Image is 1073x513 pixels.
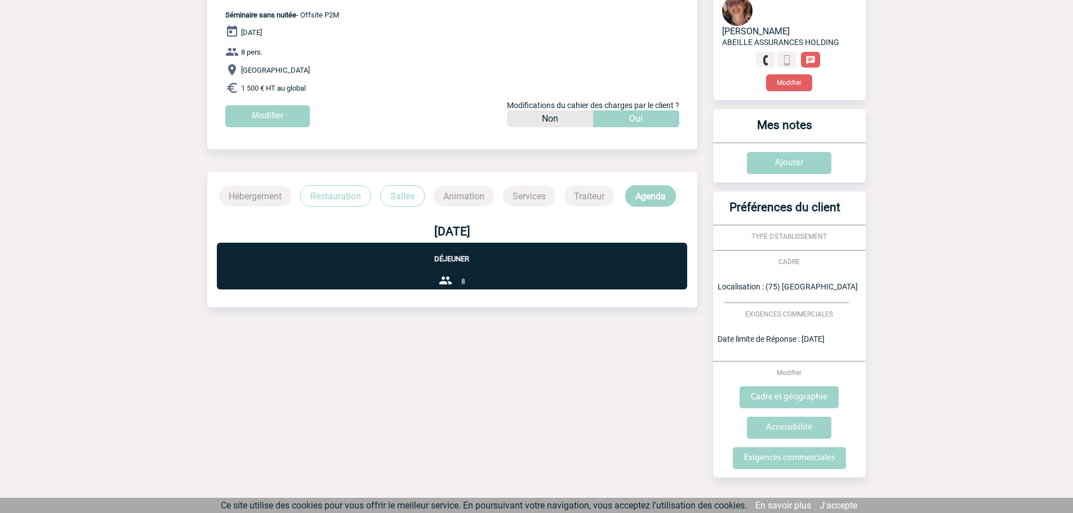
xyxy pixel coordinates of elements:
span: [PERSON_NAME] [722,26,790,37]
p: Services [503,186,555,206]
h3: Mes notes [718,118,852,142]
img: chat-24-px-w.png [805,55,816,65]
span: Modifications du cahier des charges par le client ? [507,101,679,110]
p: Animation [434,186,494,206]
img: portable.png [782,55,792,65]
span: Date limite de Réponse : [DATE] [718,334,825,344]
span: Séminaire sans nuitée [225,11,296,19]
span: [DATE] [241,28,262,37]
p: Restauration [300,185,371,207]
input: Cadre et géographie [740,386,839,408]
span: 8 pers. [241,48,262,56]
span: TYPE D'ETABLISSEMENT [751,233,827,240]
span: Localisation : (75) [GEOGRAPHIC_DATA] [718,282,858,291]
a: J'accepte [820,500,857,511]
span: [GEOGRAPHIC_DATA] [241,66,310,74]
span: ABEILLE ASSURANCES HOLDING [722,38,839,47]
span: 1 500 € HT au global [241,84,306,92]
span: Modifier [777,369,802,377]
p: Agenda [625,185,676,207]
p: Salles [380,185,425,207]
input: Exigences commerciales [733,447,846,469]
h3: Préférences du client [718,200,852,225]
p: Déjeuner [217,243,687,263]
img: group-24-px-b.png [439,274,452,287]
span: Ce site utilise des cookies pour vous offrir le meilleur service. En poursuivant votre navigation... [221,500,747,511]
span: EXIGENCES COMMERCIALES [745,310,833,318]
input: Ajouter [747,152,831,174]
b: [DATE] [434,225,470,238]
a: En savoir plus [755,500,811,511]
span: CADRE [778,258,800,266]
button: Modifier [766,74,812,91]
span: - Offsite P2M [225,11,339,19]
span: 8 [461,278,465,286]
input: Modifier [225,105,310,127]
p: Oui [629,110,643,127]
p: Traiteur [564,186,614,206]
p: Hébergement [219,186,291,206]
input: Accessibilité [747,417,831,439]
img: fixe.png [760,55,771,65]
p: Non [542,110,558,127]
